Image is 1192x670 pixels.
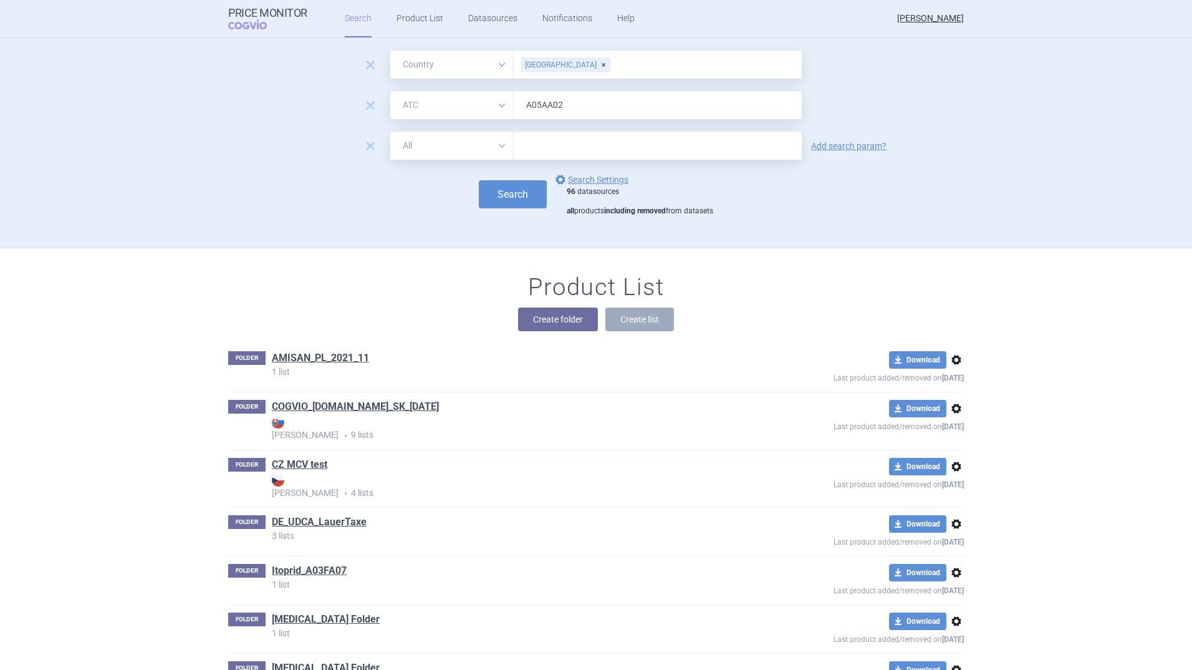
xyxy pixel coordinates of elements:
div: datasources products from datasets [567,187,713,216]
a: Add search param? [811,142,887,150]
a: DE_UDCA_LauerTaxe [272,515,367,529]
p: FOLDER [228,613,266,626]
h1: Levosulpiride Folder [272,613,380,629]
p: 4 lists [272,474,743,500]
p: Last product added/removed on [743,581,964,597]
a: CZ MCV test [272,458,327,472]
a: Search Settings [553,172,628,187]
strong: [DATE] [942,586,964,595]
h1: DE_UDCA_LauerTaxe [272,515,367,532]
h1: Itoprid_A03FA07 [272,564,347,580]
a: [MEDICAL_DATA] Folder [272,613,380,626]
p: 1 list [272,580,743,589]
strong: [DATE] [942,480,964,489]
h1: COGVIO_Pro.Med_SK_26.3.2021 [272,400,439,416]
p: Last product added/removed on [743,417,964,433]
p: FOLDER [228,400,266,414]
p: FOLDER [228,515,266,529]
p: 1 list [272,629,743,638]
p: Last product added/removed on [743,369,964,384]
img: CZ [272,474,284,487]
button: Download [889,400,946,417]
p: 3 lists [272,532,743,540]
button: Create list [605,308,674,331]
a: Price MonitorCOGVIO [228,7,307,31]
strong: [DATE] [942,635,964,644]
i: • [339,430,351,442]
strong: including removed [604,206,666,215]
img: SK [272,416,284,429]
strong: [PERSON_NAME] [272,416,743,440]
button: Download [889,613,946,630]
h1: AMISAN_PL_2021_11 [272,351,369,367]
p: 9 lists [272,416,743,442]
p: FOLDER [228,564,266,578]
h1: CZ MCV test [272,458,327,474]
button: Search [479,180,547,208]
button: Create folder [518,308,598,331]
p: Last product added/removed on [743,533,964,548]
button: Download [889,515,946,533]
strong: 96 [567,187,575,196]
a: AMISAN_PL_2021_11 [272,351,369,365]
span: COGVIO [228,19,284,29]
div: [GEOGRAPHIC_DATA] [521,57,610,72]
a: Itoprid_A03FA07 [272,564,347,578]
button: Download [889,564,946,581]
button: Download [889,351,946,369]
i: • [339,487,351,500]
a: COGVIO_[DOMAIN_NAME]_SK_[DATE] [272,400,439,414]
button: Download [889,458,946,475]
p: 1 list [272,367,743,376]
p: FOLDER [228,458,266,472]
strong: all [567,206,574,215]
h1: Product List [528,273,664,302]
p: Last product added/removed on [743,475,964,491]
strong: Price Monitor [228,7,307,19]
strong: [DATE] [942,422,964,431]
strong: [DATE] [942,374,964,382]
strong: [PERSON_NAME] [272,474,743,498]
p: Last product added/removed on [743,630,964,646]
strong: [DATE] [942,538,964,546]
p: FOLDER [228,351,266,365]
